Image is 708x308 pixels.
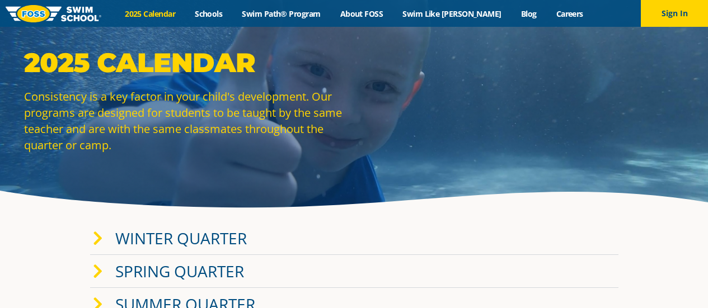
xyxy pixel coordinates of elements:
a: Careers [546,8,593,19]
a: Winter Quarter [115,228,247,249]
a: Blog [511,8,546,19]
a: Swim Like [PERSON_NAME] [393,8,512,19]
a: Spring Quarter [115,260,244,282]
a: About FOSS [330,8,393,19]
img: FOSS Swim School Logo [6,5,101,22]
a: Swim Path® Program [232,8,330,19]
a: Schools [185,8,232,19]
strong: 2025 Calendar [24,46,255,79]
p: Consistency is a key factor in your child's development. Our programs are designed for students t... [24,88,349,153]
a: 2025 Calendar [115,8,185,19]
